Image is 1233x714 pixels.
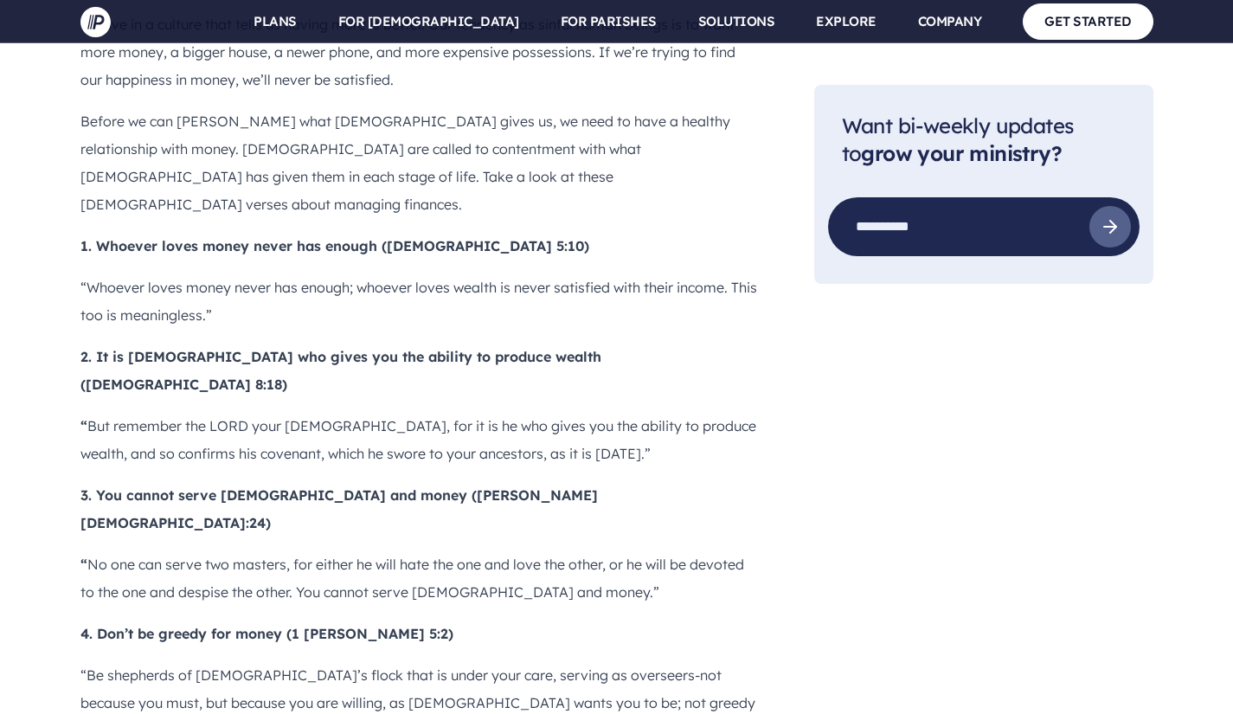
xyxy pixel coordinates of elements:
p: “Whoever loves money never has enough; whoever loves wealth is never satisfied with their income.... [80,273,759,329]
p: But remember the LORD your [DEMOGRAPHIC_DATA], for it is he who gives you the ability to produce ... [80,412,759,467]
b: “ [80,417,87,434]
p: Before we can [PERSON_NAME] what [DEMOGRAPHIC_DATA] gives us, we need to have a healthy relations... [80,107,759,218]
strong: grow your ministry? [861,141,1062,167]
span: Want bi-weekly updates to [842,113,1075,167]
b: 4. Don’t be greedy for money (1 [PERSON_NAME] 5:2) [80,625,453,642]
a: GET STARTED [1023,3,1153,39]
b: 2. It is [DEMOGRAPHIC_DATA] who gives you the ability to produce wealth ([DEMOGRAPHIC_DATA] 8:18) [80,348,601,393]
b: “ [80,556,87,573]
b: 1. Whoever loves money never has enough ([DEMOGRAPHIC_DATA] 5:10) [80,237,589,254]
p: No one can serve two masters, for either he will hate the one and love the other, or he will be d... [80,550,759,606]
p: We live in a culture that tells us having more is better. Our tendency as sinful human beings is ... [80,10,759,93]
b: 3. You cannot serve [DEMOGRAPHIC_DATA] and money ([PERSON_NAME][DEMOGRAPHIC_DATA]:24) [80,486,598,531]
